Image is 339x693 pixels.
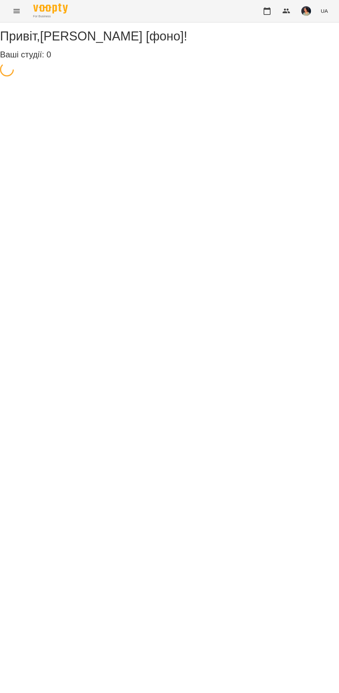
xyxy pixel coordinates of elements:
[46,50,51,59] span: 0
[321,7,328,15] span: UA
[301,6,311,16] img: e7cc86ff2ab213a8ed988af7ec1c5bbe.png
[33,3,68,13] img: Voopty Logo
[318,4,331,17] button: UA
[8,3,25,19] button: Menu
[33,14,68,19] span: For Business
